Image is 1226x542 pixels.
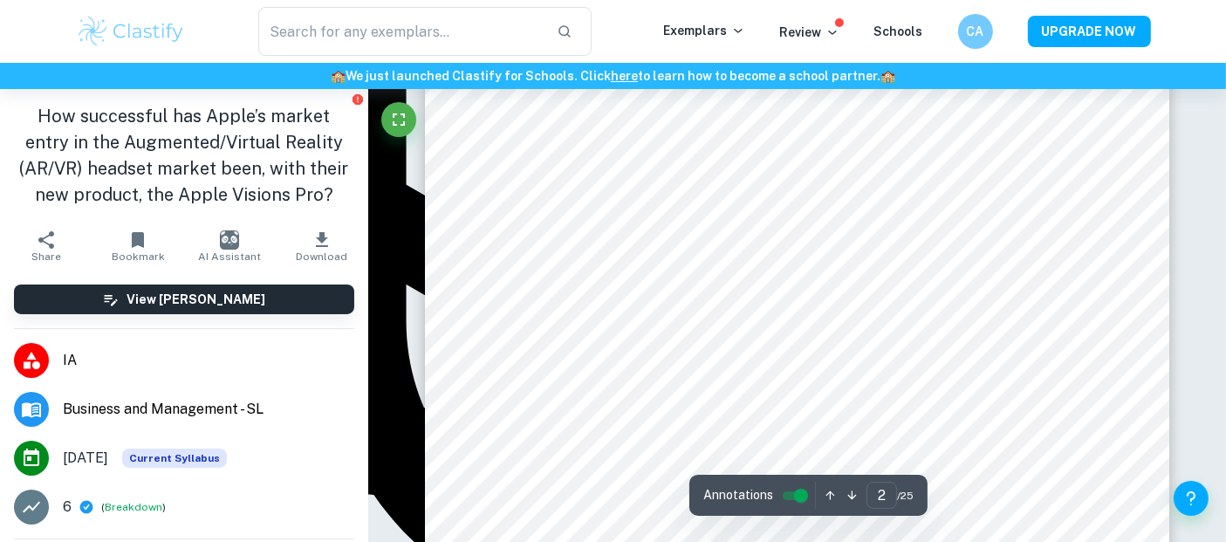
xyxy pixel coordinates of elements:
input: Search for any exemplars... [258,7,544,56]
p: Review [780,23,839,42]
span: Bookmark [112,250,165,263]
button: AI Assistant [184,222,276,271]
h6: We just launched Clastify for Schools. Click to learn how to become a school partner. [3,66,1223,86]
span: IA [63,350,354,371]
span: Download [296,250,347,263]
span: Share [31,250,61,263]
a: Schools [874,24,923,38]
span: AI Assistant [198,250,261,263]
span: Annotations [703,486,773,504]
span: ( ) [101,499,166,516]
button: Fullscreen [381,102,416,137]
span: 🏫 [331,69,346,83]
img: AI Assistant [220,230,239,250]
p: 6 [63,497,72,518]
button: Bookmark [92,222,183,271]
span: Business and Management - SL [63,399,354,420]
span: 🏫 [880,69,895,83]
button: UPGRADE NOW [1028,16,1151,47]
button: Report issue [352,93,365,106]
p: Exemplars [664,21,745,40]
h6: CA [965,22,985,41]
button: View [PERSON_NAME] [14,285,354,314]
div: This exemplar is based on the current syllabus. Feel free to refer to it for inspiration/ideas wh... [122,449,227,468]
button: Breakdown [105,499,162,515]
button: CA [958,14,993,49]
img: Clastify logo [76,14,187,49]
button: Help and Feedback [1174,481,1209,516]
span: [DATE] [63,448,108,469]
h1: How successful has Apple’s market entry in the Augmented/Virtual Reality (AR/VR) headset market b... [14,103,354,208]
button: Download [276,222,367,271]
h6: View [PERSON_NAME] [127,290,265,309]
span: Current Syllabus [122,449,227,468]
a: here [611,69,638,83]
span: / 25 [897,488,914,504]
